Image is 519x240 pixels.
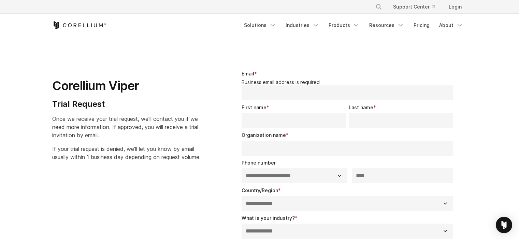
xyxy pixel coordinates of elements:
[242,79,456,85] legend: Business email address is required
[496,217,512,233] div: Open Intercom Messenger
[52,21,106,29] a: Corellium Home
[52,145,201,160] span: If your trial request is denied, we'll let you know by email usually within 1 business day depend...
[242,71,254,76] span: Email
[325,19,364,31] a: Products
[282,19,323,31] a: Industries
[242,187,278,193] span: Country/Region
[367,1,467,13] div: Navigation Menu
[240,19,467,31] div: Navigation Menu
[443,1,467,13] a: Login
[242,160,276,166] span: Phone number
[242,104,266,110] span: First name
[52,99,201,109] h4: Trial Request
[240,19,280,31] a: Solutions
[242,215,295,221] span: What is your industry?
[242,132,286,138] span: Organization name
[388,1,441,13] a: Support Center
[435,19,467,31] a: About
[349,104,373,110] span: Last name
[373,1,385,13] button: Search
[365,19,408,31] a: Resources
[409,19,434,31] a: Pricing
[52,78,201,94] h1: Corellium Viper
[52,115,198,139] span: Once we receive your trial request, we'll contact you if we need more information. If approved, y...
